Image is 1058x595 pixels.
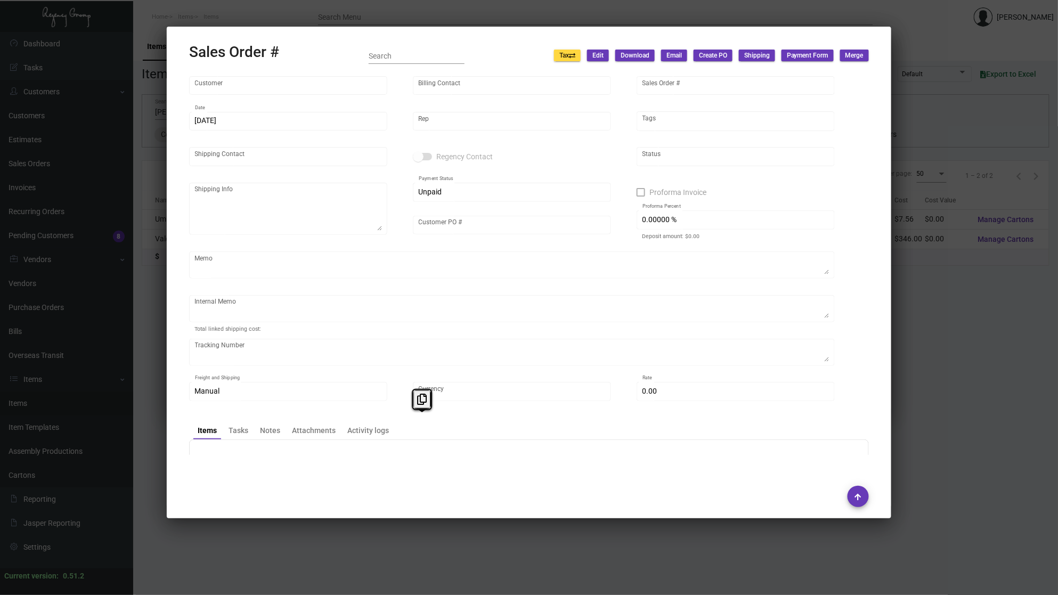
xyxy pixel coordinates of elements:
[587,50,609,61] button: Edit
[559,51,575,60] span: Tax
[63,570,84,582] div: 0.51.2
[195,387,220,395] span: Manual
[292,425,336,436] div: Attachments
[189,43,279,61] h2: Sales Order #
[666,51,682,60] span: Email
[417,394,427,405] i: Copy
[782,50,834,61] button: Payment Form
[694,50,733,61] button: Create PO
[4,570,59,582] div: Current version:
[739,50,775,61] button: Shipping
[592,51,604,60] span: Edit
[436,150,493,163] span: Regency Contact
[347,425,389,436] div: Activity logs
[840,50,869,61] button: Merge
[642,233,700,240] mat-hint: Deposit amount: $0.00
[195,326,262,332] mat-hint: Total linked shipping cost:
[615,50,655,61] button: Download
[419,188,442,196] span: Unpaid
[649,186,706,199] span: Proforma Invoice
[744,51,770,60] span: Shipping
[661,50,687,61] button: Email
[260,425,280,436] div: Notes
[621,51,649,60] span: Download
[787,51,828,60] span: Payment Form
[845,51,864,60] span: Merge
[554,50,581,61] button: Tax
[229,425,248,436] div: Tasks
[699,51,727,60] span: Create PO
[198,425,217,436] div: Items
